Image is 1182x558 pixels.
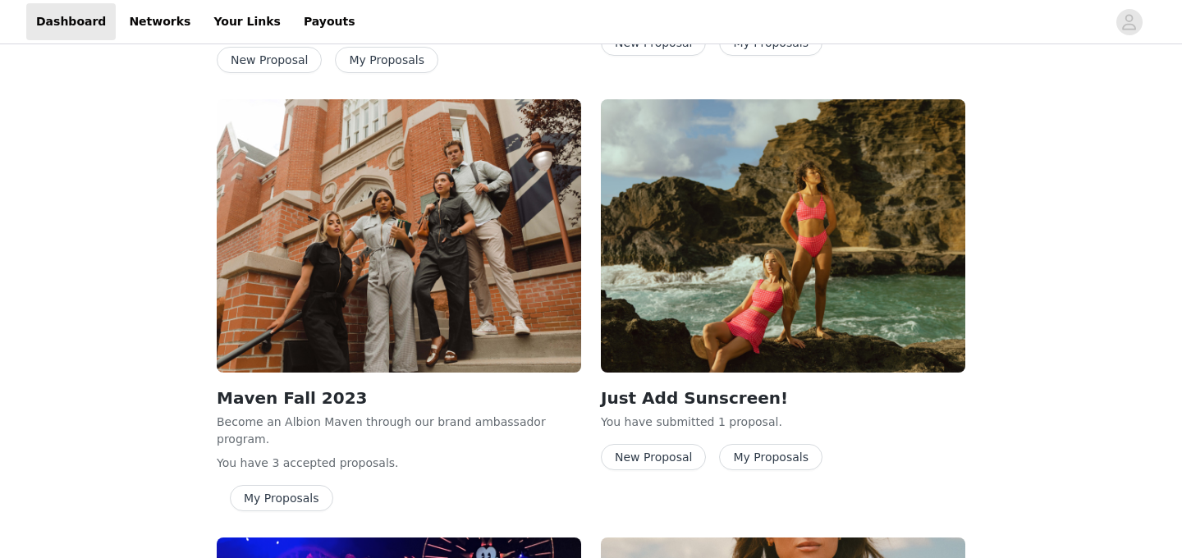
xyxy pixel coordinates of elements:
[601,444,706,470] button: New Proposal
[230,485,333,511] button: My Proposals
[601,386,965,410] h2: Just Add Sunscreen!
[119,3,200,40] a: Networks
[389,456,395,469] span: s
[1121,9,1137,35] div: avatar
[601,414,965,431] p: You have submitted 1 proposal .
[204,3,291,40] a: Your Links
[294,3,365,40] a: Payouts
[217,99,581,373] img: Albion Fit
[217,414,581,448] p: Become an Albion Maven through our brand ambassador program.
[335,47,438,73] button: My Proposals
[217,386,581,410] h2: Maven Fall 2023
[719,444,822,470] button: My Proposals
[601,99,965,373] img: Albion Fit
[217,455,581,472] p: You have 3 accepted proposal .
[26,3,116,40] a: Dashboard
[217,47,322,73] button: New Proposal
